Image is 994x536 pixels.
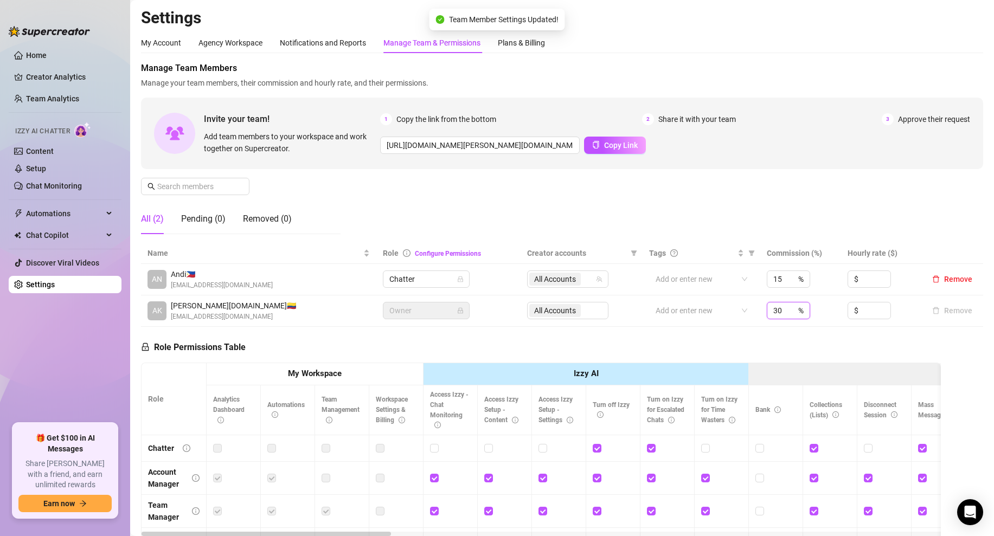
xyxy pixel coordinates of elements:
[171,312,296,322] span: [EMAIL_ADDRESS][DOMAIN_NAME]
[574,369,599,378] strong: Izzy AI
[272,411,278,418] span: info-circle
[403,249,411,257] span: info-circle
[748,250,755,256] span: filter
[204,112,380,126] span: Invite your team!
[152,305,162,317] span: AK
[389,271,463,287] span: Chatter
[584,137,646,154] button: Copy Link
[204,131,376,154] span: Add team members to your workspace and work together on Supercreator.
[148,499,183,523] div: Team Manager
[484,396,518,424] span: Access Izzy Setup - Content
[658,113,736,125] span: Share it with your team
[498,37,545,49] div: Plans & Billing
[9,26,90,37] img: logo-BBDzfeDw.svg
[26,94,79,103] a: Team Analytics
[192,474,200,482] span: info-circle
[415,250,481,257] a: Configure Permissions
[457,276,464,282] span: lock
[755,406,781,414] span: Bank
[26,68,113,86] a: Creator Analytics
[142,363,207,435] th: Role
[288,369,342,378] strong: My Workspace
[171,268,273,280] span: Andi 🇵🇭
[26,182,82,190] a: Chat Monitoring
[141,62,983,75] span: Manage Team Members
[436,15,445,24] span: check-circle
[957,499,983,525] div: Open Intercom Messenger
[15,126,70,137] span: Izzy AI Chatter
[141,77,983,89] span: Manage your team members, their commission and hourly rate, and their permissions.
[26,164,46,173] a: Setup
[898,113,970,125] span: Approve their request
[141,212,164,225] div: All (2)
[928,304,977,317] button: Remove
[383,249,399,257] span: Role
[152,273,162,285] span: AN
[891,411,897,418] span: info-circle
[14,231,21,239] img: Chat Copilot
[171,280,273,290] span: [EMAIL_ADDRESS][DOMAIN_NAME]
[157,180,234,192] input: Search members
[18,433,112,454] span: 🎁 Get $100 in AI Messages
[326,417,332,423] span: info-circle
[534,273,576,285] span: All Accounts
[449,14,559,25] span: Team Member Settings Updated!
[527,247,626,259] span: Creator accounts
[457,307,464,314] span: lock
[380,113,392,125] span: 1
[631,250,637,256] span: filter
[389,302,463,319] span: Owner
[928,273,977,286] button: Remove
[148,442,174,454] div: Chatter
[148,183,155,190] span: search
[649,247,666,259] span: Tags
[26,147,54,156] a: Content
[810,401,842,419] span: Collections (Lists)
[26,227,103,244] span: Chat Copilot
[198,37,262,49] div: Agency Workspace
[670,249,678,257] span: question-circle
[141,8,983,28] h2: Settings
[141,343,150,351] span: lock
[592,141,600,148] span: copy
[647,396,684,424] span: Turn on Izzy for Escalated Chats
[746,245,757,261] span: filter
[192,507,200,515] span: info-circle
[280,37,366,49] div: Notifications and Reports
[18,458,112,490] span: Share [PERSON_NAME] with a friend, and earn unlimited rewards
[701,396,738,424] span: Turn on Izzy for Time Wasters
[512,417,518,423] span: info-circle
[597,411,604,418] span: info-circle
[213,396,245,424] span: Analytics Dashboard
[538,396,573,424] span: Access Izzy Setup - Settings
[832,411,839,418] span: info-circle
[434,422,441,428] span: info-circle
[841,243,921,264] th: Hourly rate ($)
[217,417,224,423] span: info-circle
[918,401,955,419] span: Mass Message
[148,247,361,259] span: Name
[14,209,23,218] span: thunderbolt
[376,396,408,424] span: Workspace Settings & Billing
[668,417,675,423] span: info-circle
[181,212,226,225] div: Pending (0)
[729,417,735,423] span: info-circle
[183,444,190,452] span: info-circle
[26,51,47,60] a: Home
[148,466,183,490] div: Account Manager
[529,273,581,286] span: All Accounts
[882,113,894,125] span: 3
[26,280,55,289] a: Settings
[944,275,972,283] span: Remove
[141,243,376,264] th: Name
[642,113,654,125] span: 2
[141,37,181,49] div: My Account
[26,259,99,267] a: Discover Viral Videos
[171,300,296,312] span: [PERSON_NAME][DOMAIN_NAME] 🇨🇴
[567,417,573,423] span: info-circle
[26,205,103,222] span: Automations
[141,341,246,354] h5: Role Permissions Table
[430,391,469,429] span: Access Izzy - Chat Monitoring
[383,37,480,49] div: Manage Team & Permissions
[932,275,940,283] span: delete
